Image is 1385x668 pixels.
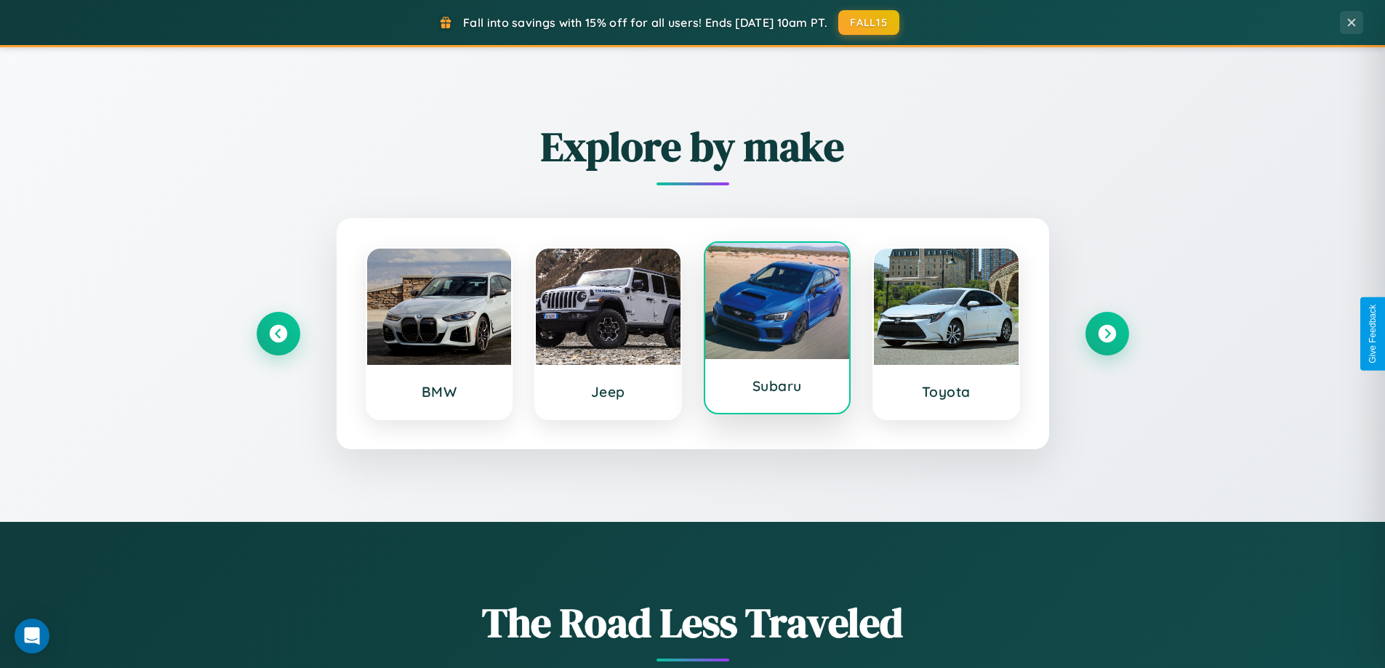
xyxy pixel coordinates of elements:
div: Give Feedback [1368,305,1378,363]
h3: Jeep [550,383,666,401]
h2: Explore by make [257,118,1129,174]
h3: Subaru [720,377,835,395]
button: FALL15 [838,10,899,35]
h3: BMW [382,383,497,401]
h1: The Road Less Traveled [257,595,1129,651]
div: Open Intercom Messenger [15,619,49,653]
span: Fall into savings with 15% off for all users! Ends [DATE] 10am PT. [463,15,827,30]
h3: Toyota [888,383,1004,401]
